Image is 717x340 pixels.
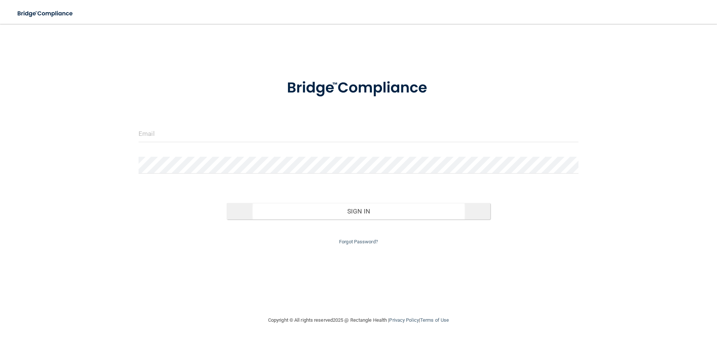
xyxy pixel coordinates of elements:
[227,203,491,219] button: Sign In
[222,308,495,332] div: Copyright © All rights reserved 2025 @ Rectangle Health | |
[339,239,378,244] a: Forgot Password?
[271,69,446,107] img: bridge_compliance_login_screen.278c3ca4.svg
[11,6,80,21] img: bridge_compliance_login_screen.278c3ca4.svg
[389,317,419,323] a: Privacy Policy
[139,125,578,142] input: Email
[420,317,449,323] a: Terms of Use
[588,287,708,317] iframe: Drift Widget Chat Controller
